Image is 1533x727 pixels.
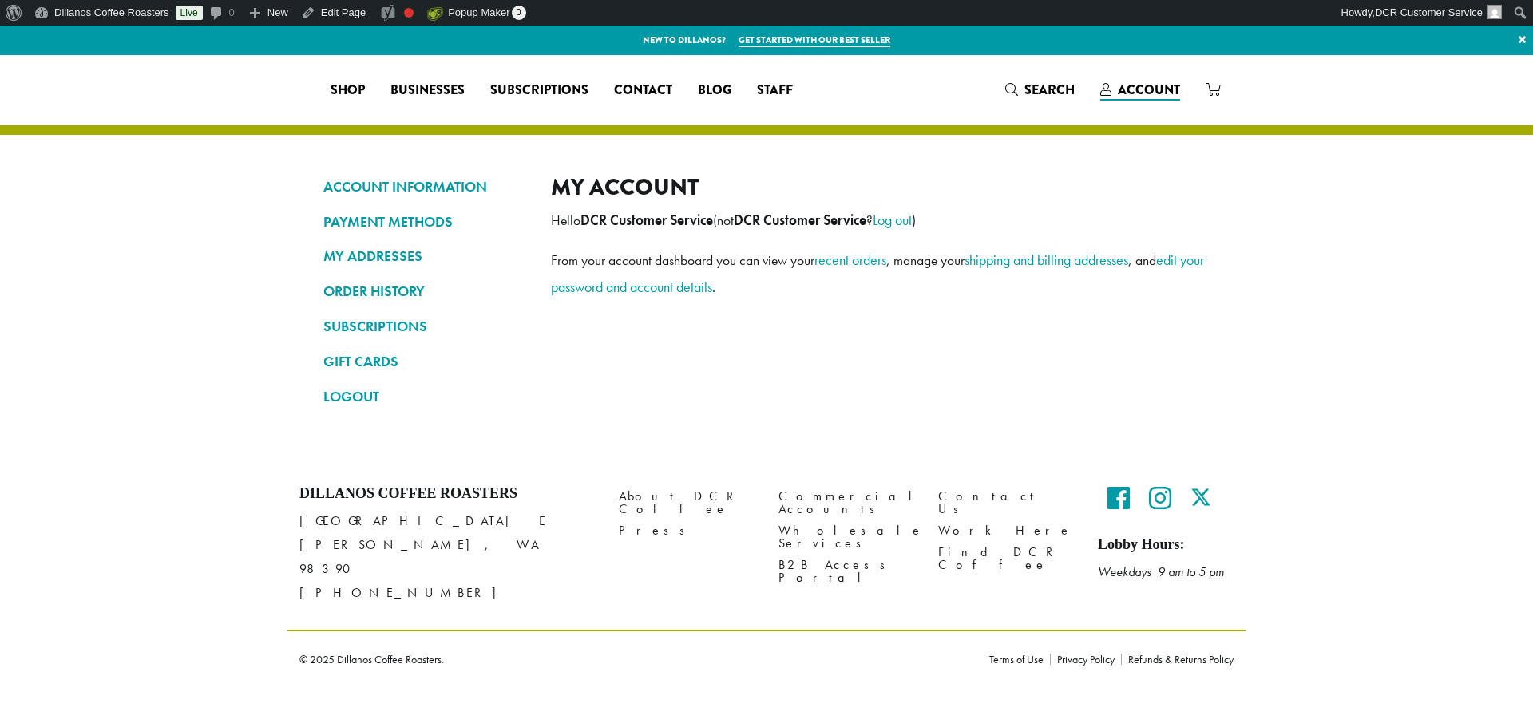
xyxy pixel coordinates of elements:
[778,520,914,555] a: Wholesale Services
[734,211,866,229] strong: DCR Customer Service
[1098,536,1234,554] h5: Lobby Hours:
[490,81,588,101] span: Subscriptions
[989,654,1050,665] a: Terms of Use
[814,251,886,269] a: recent orders
[323,383,527,410] a: LOGOUT
[551,247,1210,301] p: From your account dashboard you can view your , manage your , and .
[323,173,527,200] a: ACCOUNT INFORMATION
[992,77,1087,103] a: Search
[1121,654,1234,665] a: Refunds & Returns Policy
[551,207,1210,234] p: Hello (not ? )
[299,509,595,605] p: [GEOGRAPHIC_DATA] E [PERSON_NAME], WA 98390 [PHONE_NUMBER]
[619,485,755,520] a: About DCR Coffee
[512,6,526,20] span: 0
[938,485,1074,520] a: Contact Us
[390,81,465,101] span: Businesses
[1024,81,1075,99] span: Search
[1118,81,1180,99] span: Account
[318,77,378,103] a: Shop
[299,485,595,503] h4: Dillanos Coffee Roasters
[698,81,731,101] span: Blog
[323,173,527,423] nav: Account pages
[323,278,527,305] a: ORDER HISTORY
[323,348,527,375] a: GIFT CARDS
[1050,654,1121,665] a: Privacy Policy
[1511,26,1533,54] a: ×
[778,555,914,589] a: B2B Access Portal
[938,542,1074,576] a: Find DCR Coffee
[323,243,527,270] a: MY ADDRESSES
[778,485,914,520] a: Commercial Accounts
[1098,563,1224,580] em: Weekdays 9 am to 5 pm
[323,313,527,340] a: SUBSCRIPTIONS
[1375,6,1483,18] span: DCR Customer Service
[323,208,527,235] a: PAYMENT METHODS
[739,34,890,47] a: Get started with our best seller
[404,8,414,18] div: Focus keyphrase not set
[965,251,1128,269] a: shipping and billing addresses
[176,6,203,20] a: Live
[299,654,965,665] p: © 2025 Dillanos Coffee Roasters.
[551,173,1210,201] h2: My account
[757,81,793,101] span: Staff
[873,211,912,229] a: Log out
[580,211,713,229] strong: DCR Customer Service
[614,81,672,101] span: Contact
[744,77,806,103] a: Staff
[331,81,365,101] span: Shop
[619,520,755,542] a: Press
[938,520,1074,542] a: Work Here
